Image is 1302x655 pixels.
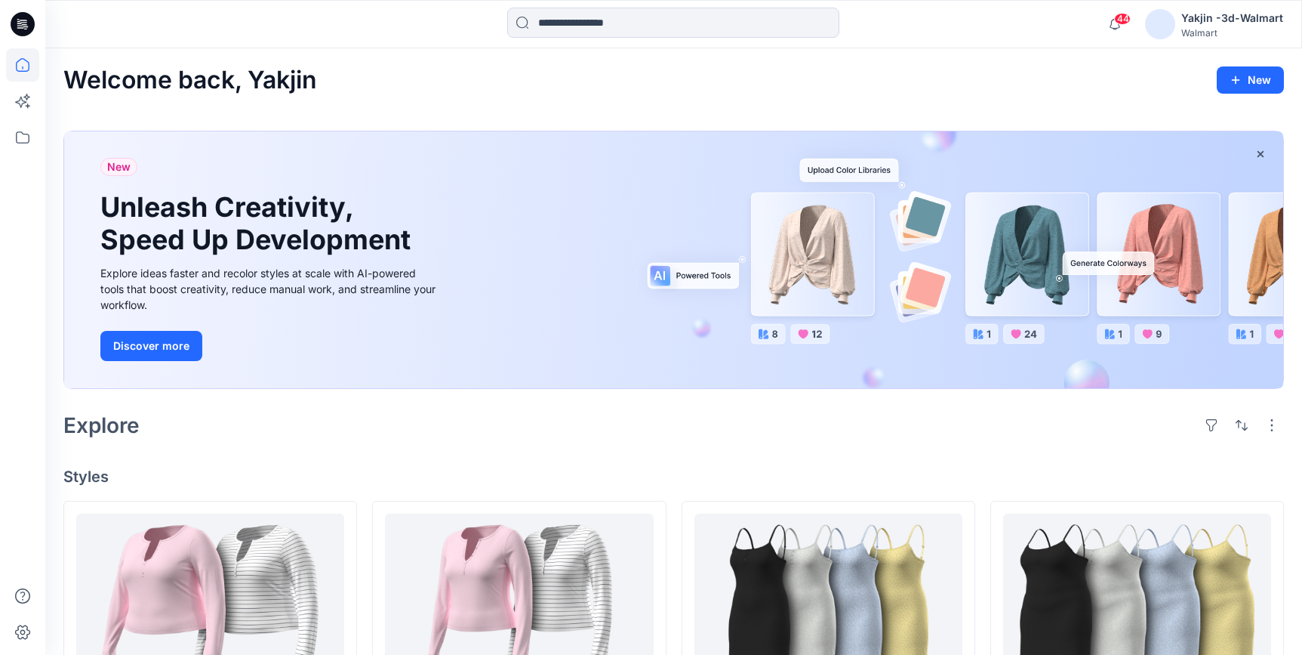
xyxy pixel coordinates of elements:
h1: Unleash Creativity, Speed Up Development [100,191,417,256]
a: Discover more [100,331,440,361]
h2: Welcome back, Yakjin [63,66,317,94]
h4: Styles [63,468,1284,486]
div: Explore ideas faster and recolor styles at scale with AI-powered tools that boost creativity, red... [100,265,440,313]
div: Yakjin -3d-Walmart [1181,9,1283,27]
span: 44 [1114,13,1131,25]
div: Walmart [1181,27,1283,39]
button: New [1217,66,1284,94]
span: New [107,158,131,176]
img: avatar [1145,9,1175,39]
button: Discover more [100,331,202,361]
h2: Explore [63,413,140,437]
